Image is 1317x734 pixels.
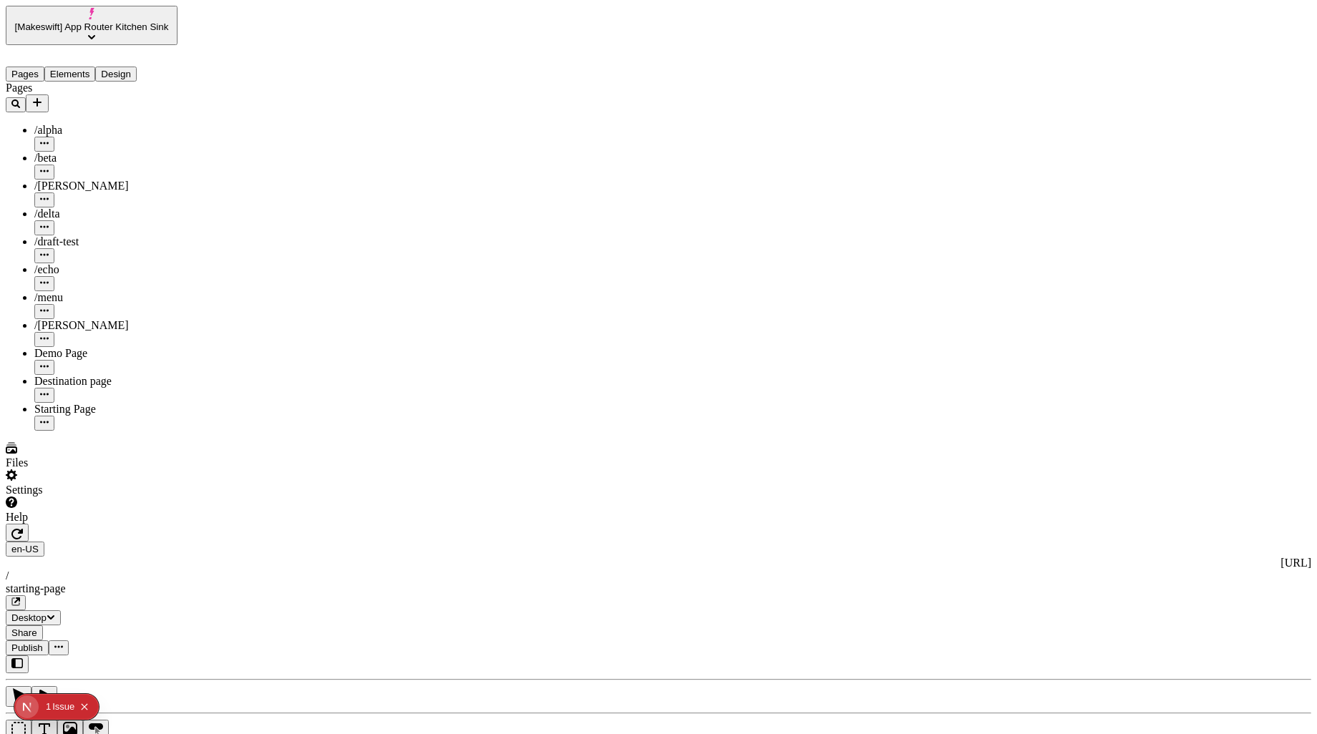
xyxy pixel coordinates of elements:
div: Demo Page [34,347,178,360]
div: Settings [6,484,178,496]
div: /beta [34,152,178,165]
div: /echo [34,263,178,276]
div: / [6,569,1311,582]
div: Starting Page [34,403,178,416]
div: [URL] [6,557,1311,569]
button: Publish [6,640,49,655]
span: Desktop [11,612,47,623]
button: Open locale picker [6,542,44,557]
button: Design [95,67,137,82]
div: /alpha [34,124,178,137]
span: en-US [11,544,39,554]
div: starting-page [6,582,1311,595]
button: Add new [26,94,49,112]
button: [Makeswift] App Router Kitchen Sink [6,6,178,45]
div: Help [6,511,178,524]
button: Share [6,625,43,640]
div: Destination page [34,375,178,388]
div: /[PERSON_NAME] [34,319,178,332]
div: /delta [34,207,178,220]
div: /[PERSON_NAME] [34,180,178,192]
p: Cookie Test Route [6,11,209,24]
button: Pages [6,67,44,82]
span: Publish [11,642,43,653]
div: Pages [6,82,178,94]
button: Desktop [6,610,61,625]
div: /menu [34,291,178,304]
span: [Makeswift] App Router Kitchen Sink [15,21,169,32]
div: /draft-test [34,235,178,248]
span: Share [11,627,37,638]
button: Elements [44,67,96,82]
div: Files [6,456,178,469]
